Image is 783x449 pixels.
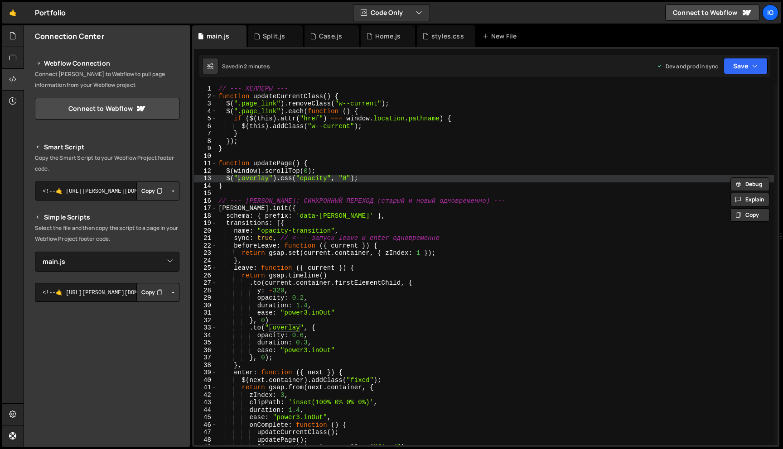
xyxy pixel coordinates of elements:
[194,115,217,123] div: 5
[194,138,217,145] div: 8
[194,392,217,399] div: 42
[194,377,217,384] div: 40
[194,123,217,130] div: 6
[194,182,217,190] div: 14
[194,287,217,295] div: 28
[238,62,270,70] div: in 2 minutes
[194,242,217,250] div: 22
[194,317,217,325] div: 32
[730,193,769,206] button: Explain
[482,32,520,41] div: New File
[665,5,759,21] a: Connect to Webflow
[136,283,167,302] button: Copy
[35,31,104,41] h2: Connection Center
[194,339,217,347] div: 35
[194,362,217,369] div: 38
[136,182,167,201] button: Copy
[194,197,217,205] div: 16
[730,208,769,222] button: Copy
[194,406,217,414] div: 44
[194,212,217,220] div: 18
[194,294,217,302] div: 29
[194,354,217,362] div: 37
[35,153,179,174] p: Copy the Smart Script to your Webflow Project footer code.
[194,257,217,265] div: 24
[194,272,217,280] div: 26
[194,227,217,235] div: 20
[194,85,217,93] div: 1
[194,145,217,153] div: 9
[194,436,217,444] div: 48
[207,32,229,41] div: main.js
[35,58,179,69] h2: Webflow Connection
[136,283,179,302] div: Button group with nested dropdown
[222,62,270,70] div: Saved
[194,309,217,317] div: 31
[762,5,778,21] a: Ig
[194,347,217,354] div: 36
[657,62,718,70] div: Dev and prod in sync
[194,205,217,212] div: 17
[194,153,217,160] div: 10
[136,182,179,201] div: Button group with nested dropdown
[194,130,217,138] div: 7
[730,177,769,191] button: Debug
[35,7,66,18] div: Portfolio
[194,220,217,227] div: 19
[35,317,180,398] iframe: YouTube video player
[194,160,217,167] div: 11
[194,414,217,421] div: 45
[194,369,217,377] div: 39
[194,264,217,272] div: 25
[194,279,217,287] div: 27
[724,58,768,74] button: Save
[194,421,217,429] div: 46
[194,93,217,100] div: 2
[35,142,179,153] h2: Smart Script
[194,249,217,257] div: 23
[35,212,179,223] h2: Simple Scripts
[194,399,217,406] div: 43
[194,234,217,242] div: 21
[194,167,217,175] div: 12
[319,32,342,41] div: Case.js
[35,223,179,244] p: Select the file and then copy the script to a page in your Webflow Project footer code.
[353,5,430,21] button: Code Only
[35,182,179,201] textarea: <!--🤙 [URL][PERSON_NAME][DOMAIN_NAME]> <script>document.addEventListener("DOMContentLoaded", func...
[194,384,217,392] div: 41
[194,190,217,197] div: 15
[35,283,179,302] textarea: <!--🤙 [URL][PERSON_NAME][DOMAIN_NAME]> <script>document.addEventListener("DOMContentLoaded", func...
[2,2,24,24] a: 🤙
[194,175,217,182] div: 13
[35,98,179,119] a: Connect to Webflow
[375,32,401,41] div: Home.js
[194,429,217,436] div: 47
[194,302,217,310] div: 30
[194,108,217,115] div: 4
[194,332,217,339] div: 34
[431,32,464,41] div: styles.css
[194,324,217,332] div: 33
[35,69,179,91] p: Connect [PERSON_NAME] to Webflow to pull page information from your Webflow project
[194,100,217,108] div: 3
[263,32,285,41] div: Split.js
